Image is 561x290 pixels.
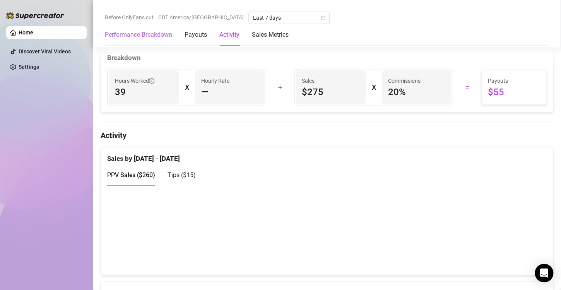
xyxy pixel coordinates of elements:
span: Sales [302,77,359,85]
span: Payouts [488,77,540,85]
span: info-circle [149,78,154,84]
span: $55 [488,86,540,98]
div: Sales Metrics [252,30,289,39]
article: Commissions [388,77,421,85]
span: Before OnlyFans cut [105,12,154,23]
a: Settings [19,64,39,70]
span: Hours Worked [115,77,154,85]
span: calendar [321,15,325,20]
img: logo-BBDzfeDw.svg [6,12,64,19]
div: Sales by [DATE] - [DATE] [107,147,547,164]
div: X [185,81,189,94]
div: + [271,81,289,94]
article: Hourly Rate [201,77,229,85]
a: Home [19,29,33,36]
div: Open Intercom Messenger [535,264,553,282]
div: Breakdown [107,53,547,63]
div: = [458,81,476,94]
span: — [201,86,209,98]
a: Discover Viral Videos [19,48,71,55]
div: X [372,81,376,94]
span: Last 7 days [253,12,325,24]
span: 20 % [388,86,446,98]
span: 39 [115,86,173,98]
span: $275 [302,86,359,98]
span: Tips ( $15 ) [168,171,196,179]
span: PPV Sales ( $260 ) [107,171,155,179]
div: Activity [219,30,239,39]
div: Performance Breakdown [105,30,172,39]
span: CDT America/[GEOGRAPHIC_DATA] [158,12,244,23]
h4: Activity [101,130,553,141]
div: Payouts [185,30,207,39]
